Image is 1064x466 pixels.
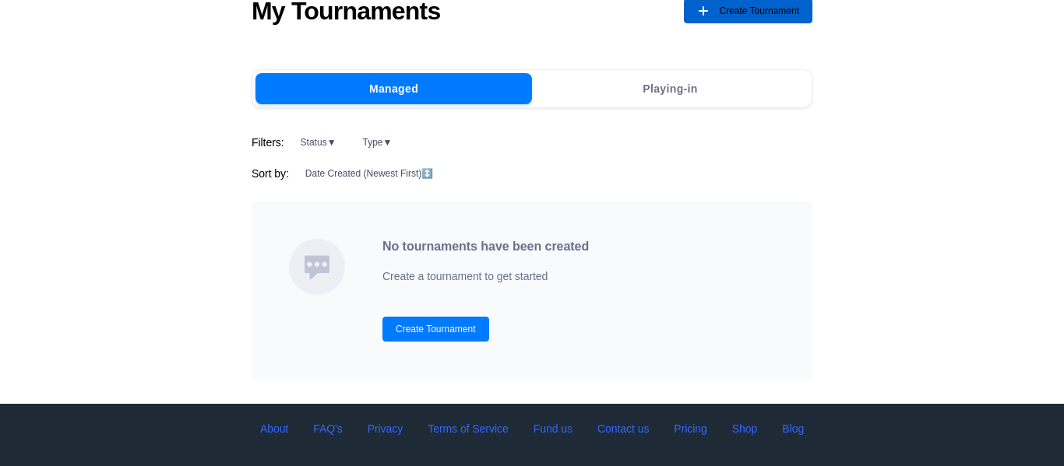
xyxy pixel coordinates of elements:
[295,164,443,183] button: Date Created (Newest First)↕️
[252,166,289,181] span: Sort by:
[252,135,284,150] span: Filters:
[597,419,649,437] a: Contact us
[382,317,489,342] button: Create Tournament
[782,419,804,437] a: Blog
[382,239,589,254] h2: No tournaments have been created
[674,419,706,437] a: Pricing
[532,73,809,104] button: Playing-in
[255,73,532,104] button: Managed
[428,419,508,437] a: Terms of Service
[382,267,589,286] p: Create a tournament to get started
[291,133,347,152] button: Status▼
[313,419,342,437] a: FAQ's
[534,419,573,437] a: Fund us
[732,419,758,437] a: Shop
[368,419,403,437] a: Privacy
[260,419,288,437] a: About
[353,133,403,152] button: Type▼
